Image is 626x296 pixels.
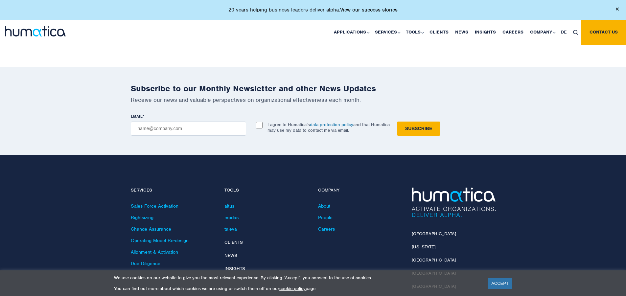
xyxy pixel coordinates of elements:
[340,7,398,13] a: View our success stories
[318,188,402,193] h4: Company
[452,20,472,45] a: News
[581,20,626,45] a: Contact us
[279,286,306,291] a: cookie policy
[131,215,153,220] a: Rightsizing
[488,278,512,289] a: ACCEPT
[573,30,578,35] img: search_icon
[318,226,335,232] a: Careers
[558,20,570,45] a: DE
[114,286,480,291] p: You can find out more about which cookies we are using or switch them off on our page.
[131,114,143,119] span: EMAIL
[372,20,403,45] a: Services
[224,215,239,220] a: modas
[397,122,440,136] input: Subscribe
[131,122,246,136] input: name@company.com
[499,20,527,45] a: Careers
[131,96,496,103] p: Receive our news and valuable perspectives on organizational effectiveness each month.
[5,26,66,36] img: logo
[267,122,390,133] p: I agree to Humatica’s and that Humatica may use my data to contact me via email.
[131,238,189,243] a: Operating Model Re-design
[224,226,237,232] a: taleva
[224,266,245,271] a: Insights
[331,20,372,45] a: Applications
[131,249,178,255] a: Alignment & Activation
[527,20,558,45] a: Company
[131,188,215,193] h4: Services
[412,244,435,250] a: [US_STATE]
[412,231,456,237] a: [GEOGRAPHIC_DATA]
[318,215,333,220] a: People
[228,7,398,13] p: 20 years helping business leaders deliver alpha.
[318,203,330,209] a: About
[131,261,160,266] a: Due Diligence
[131,83,496,94] h2: Subscribe to our Monthly Newsletter and other News Updates
[412,188,496,217] img: Humatica
[403,20,426,45] a: Tools
[472,20,499,45] a: Insights
[256,122,263,128] input: I agree to Humatica’sdata protection policyand that Humatica may use my data to contact me via em...
[224,203,234,209] a: altus
[224,239,243,245] a: Clients
[114,275,480,281] p: We use cookies on our website to give you the most relevant experience. By clicking “Accept”, you...
[131,226,171,232] a: Change Assurance
[224,188,308,193] h4: Tools
[426,20,452,45] a: Clients
[310,122,353,127] a: data protection policy
[131,203,178,209] a: Sales Force Activation
[561,29,567,35] span: DE
[412,257,456,263] a: [GEOGRAPHIC_DATA]
[224,253,237,258] a: News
